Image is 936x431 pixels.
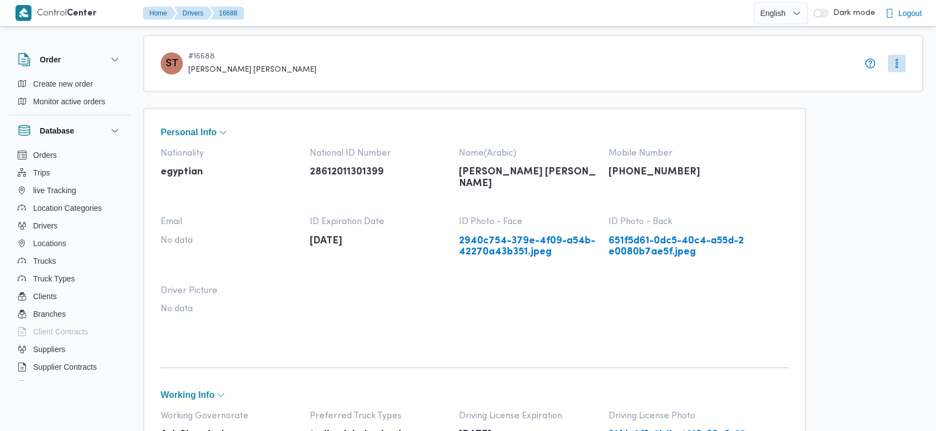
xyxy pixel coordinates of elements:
[881,2,927,24] button: Logout
[13,358,126,376] button: Supplier Contracts
[13,376,126,393] button: Devices
[15,5,31,21] img: X8yXhbKr1z7QwAAAABJRU5ErkJggg==
[33,95,105,108] span: Monitor active orders
[310,148,448,158] span: National ID Number
[459,217,597,227] span: ID Photo - Face
[609,236,747,258] a: 651f5d61-0dc5-40c4-a55d-2e0080b7ae5f.jpeg
[13,164,126,182] button: Trips
[18,124,121,137] button: Database
[11,387,46,420] iframe: chat widget
[829,9,875,18] span: Dark mode
[13,340,126,358] button: Suppliers
[13,75,126,93] button: Create new order
[161,217,299,227] span: Email
[13,199,126,217] button: Location Categories
[161,140,789,348] div: Personal Info
[33,184,76,197] span: live Tracking
[310,411,448,421] span: Preferred Truck Types
[18,53,121,66] button: Order
[33,201,102,215] span: Location Categories
[161,128,216,137] span: Personal Info
[609,217,747,227] span: ID Photo - Back
[310,217,448,227] span: ID Expiration Date
[161,411,299,421] span: Working Governorate
[33,272,75,285] span: Truck Types
[174,7,213,20] button: Drivers
[13,252,126,270] button: Trucks
[310,167,448,178] p: 28612011301399
[161,128,789,137] button: Personal Info
[459,236,597,258] a: 2940c754-379e-4f09-a54b-42270a43b351.jpeg
[33,148,57,162] span: Orders
[13,305,126,323] button: Branches
[33,237,66,250] span: Locations
[40,53,61,66] h3: Order
[40,124,74,137] h3: Database
[161,391,789,400] button: Working Info
[33,307,66,321] span: Branches
[9,146,130,385] div: Database
[33,343,65,356] span: Suppliers
[459,148,597,158] span: Name(Arabic)
[33,254,56,268] span: Trucks
[67,9,97,18] b: Center
[161,148,299,158] span: Nationality
[143,7,176,20] button: Home
[13,288,126,305] button: Clients
[188,66,316,75] span: [PERSON_NAME] [PERSON_NAME]
[161,236,299,246] span: No data
[188,52,316,61] span: # 16688
[888,55,906,72] button: More
[609,167,747,178] p: [PHONE_NUMBER]
[33,325,88,338] span: Client Contracts
[33,290,57,303] span: Clients
[161,391,214,400] span: Working Info
[161,286,299,296] span: Driver Picture
[459,411,597,421] span: Driving License Expiration
[13,146,126,164] button: Orders
[609,411,747,421] span: Driving License Photo
[13,93,126,110] button: Monitor active orders
[9,75,130,115] div: Order
[13,323,126,340] button: Client Contracts
[13,182,126,199] button: live Tracking
[33,77,93,91] span: Create new order
[161,52,183,75] div: Saaid Throt Mahmood Radhwan
[166,52,178,75] span: ST
[33,166,50,179] span: Trips
[864,57,877,70] button: info
[33,219,57,232] span: Drivers
[161,167,299,178] p: egyptian
[33,378,61,391] span: Devices
[609,148,747,158] span: Mobile Number
[310,236,448,247] p: [DATE]
[459,167,597,189] p: [PERSON_NAME] [PERSON_NAME]
[13,217,126,235] button: Drivers
[161,304,299,314] span: No data
[13,270,126,288] button: Truck Types
[898,7,922,20] span: Logout
[33,360,97,374] span: Supplier Contracts
[210,7,244,20] button: 16688
[13,235,126,252] button: Locations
